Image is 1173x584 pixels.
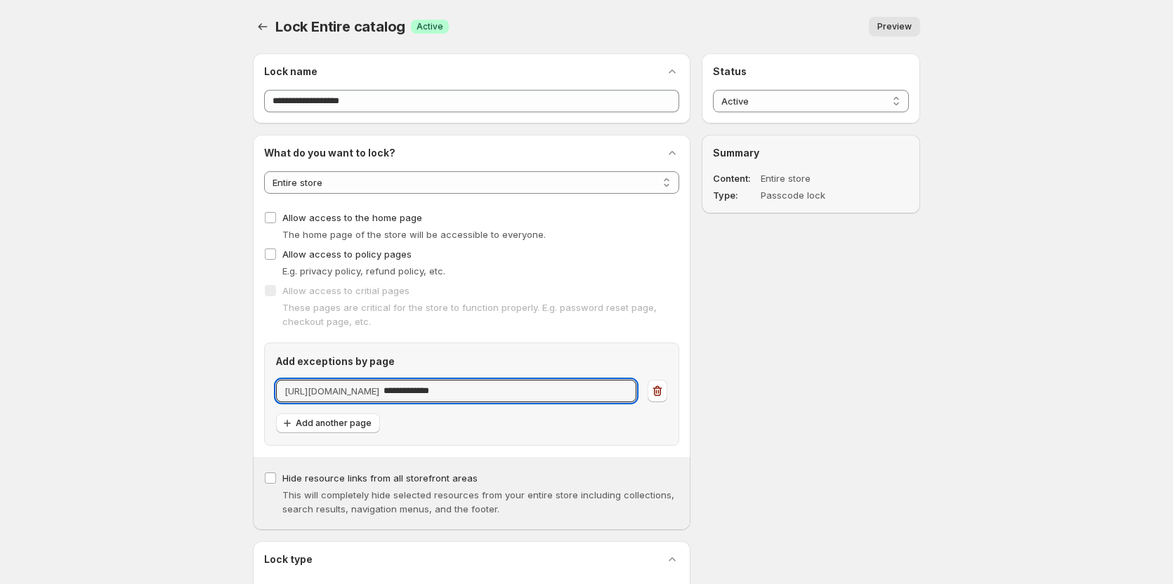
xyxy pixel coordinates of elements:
[713,188,758,202] dt: Type:
[282,248,412,260] span: Allow access to policy pages
[713,171,758,185] dt: Content:
[417,21,443,32] span: Active
[713,146,909,160] h2: Summary
[282,212,422,223] span: Allow access to the home page
[264,552,313,566] h2: Lock type
[276,354,667,369] h2: Add exceptions by page
[761,188,869,202] dd: Passcode lock
[713,65,909,79] h2: Status
[869,17,920,36] button: Preview
[284,385,379,397] span: [URL][DOMAIN_NAME]
[761,171,869,185] dd: Entire store
[282,472,478,484] span: Hide resource links from all storefront areas
[264,65,317,79] h2: Lock name
[282,489,674,515] span: This will completely hide selected resources from your entire store including collections, search...
[296,418,372,429] span: Add another page
[282,265,445,277] span: E.g. privacy policy, refund policy, etc.
[282,302,657,327] span: These pages are critical for the store to function properly. E.g. password reset page, checkout p...
[264,146,395,160] h2: What do you want to lock?
[253,17,273,36] button: Back
[275,18,405,35] span: Lock Entire catalog
[282,285,409,296] span: Allow access to critial pages
[276,413,380,433] button: Add another page
[282,229,546,240] span: The home page of the store will be accessible to everyone.
[877,21,912,32] span: Preview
